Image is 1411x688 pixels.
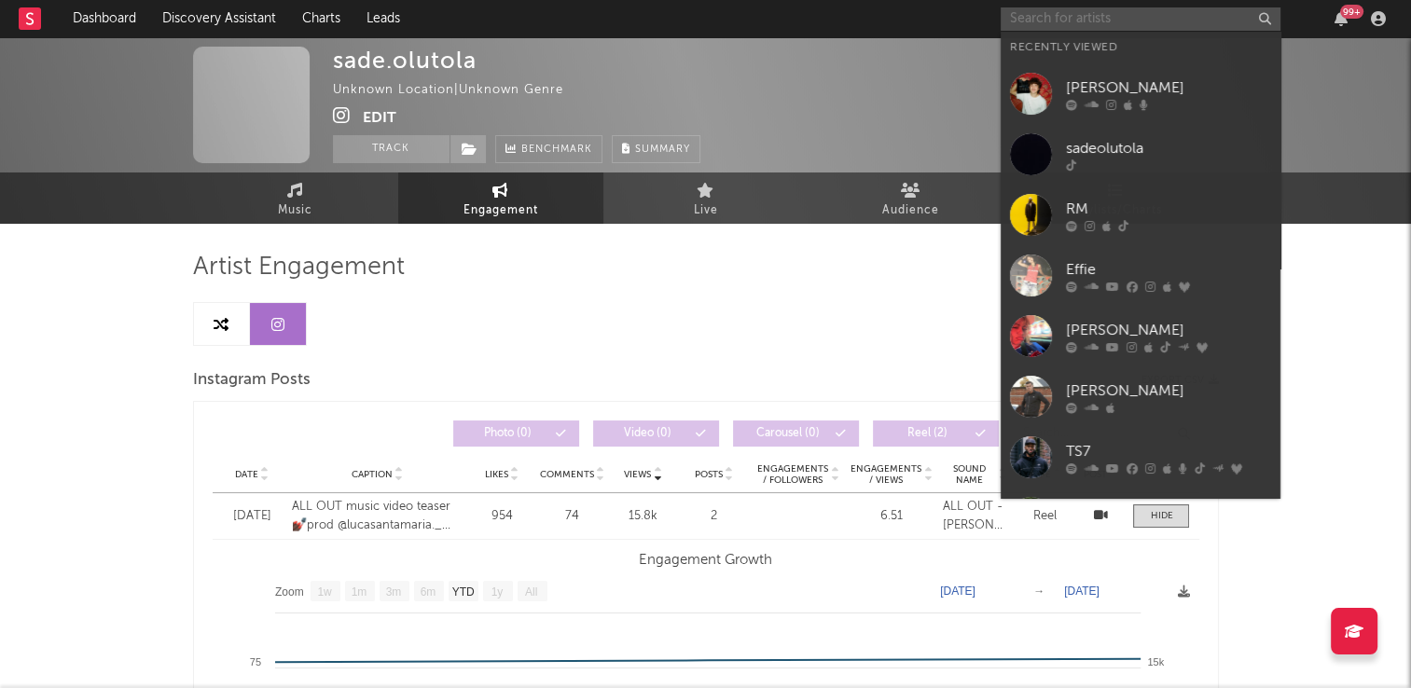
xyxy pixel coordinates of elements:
[873,420,999,447] button: Reel(2)
[615,507,672,526] div: 15.8k
[1066,379,1271,402] div: [PERSON_NAME]
[1066,258,1271,281] div: Effie
[942,498,1007,534] div: ALL OUT - [PERSON_NAME] x [PERSON_NAME]
[612,135,700,163] button: Summary
[1001,185,1280,245] a: RM
[1001,63,1280,124] a: [PERSON_NAME]
[193,172,398,224] a: Music
[1001,427,1280,488] a: TS7
[1001,366,1280,427] a: [PERSON_NAME]
[1001,245,1280,306] a: Effie
[193,256,405,279] span: Artist Engagement
[540,469,594,480] span: Comments
[1010,36,1271,59] div: Recently Viewed
[1017,507,1072,526] div: Reel
[681,507,746,526] div: 2
[593,420,719,447] button: Video(0)
[942,463,996,486] span: Sound Name
[1335,11,1348,26] button: 99+
[1064,585,1100,598] text: [DATE]
[398,172,603,224] a: Engagement
[235,469,258,480] span: Date
[521,139,592,161] span: Benchmark
[249,656,260,667] text: 75
[351,585,367,599] text: 1m
[491,585,503,599] text: 1y
[694,469,722,480] span: Posts
[1340,5,1363,19] div: 99 +
[809,172,1014,224] a: Audience
[1001,306,1280,366] a: [PERSON_NAME]
[278,200,312,222] span: Music
[885,428,971,439] span: Reel ( 2 )
[1001,488,1280,548] a: [PERSON_NAME]
[755,463,828,486] span: Engagements / Followers
[222,507,283,526] div: [DATE]
[603,172,809,224] a: Live
[849,507,933,526] div: 6.51
[213,549,1199,571] div: Engagement Growth
[1066,198,1271,220] div: RM
[1066,76,1271,99] div: [PERSON_NAME]
[1001,124,1280,185] a: sadeolutola
[635,144,690,155] span: Summary
[473,507,531,526] div: 954
[1066,137,1271,159] div: sadeolutola
[275,585,304,599] text: Zoom
[733,420,859,447] button: Carousel(0)
[1033,585,1044,598] text: →
[1147,656,1164,667] text: 15k
[317,585,332,599] text: 1w
[352,469,393,480] span: Caption
[745,428,831,439] span: Carousel ( 0 )
[524,585,536,599] text: All
[495,135,602,163] a: Benchmark
[363,106,396,130] button: Edit
[465,428,551,439] span: Photo ( 0 )
[453,420,579,447] button: Photo(0)
[292,498,464,534] div: ALL OUT music video teaser 💅🏿prod @lucasantamaria._ 📸Production team- @leejaymadethis @9_of_thorn...
[463,200,538,222] span: Engagement
[333,79,585,102] div: Unknown Location | Unknown Genre
[420,585,436,599] text: 6m
[694,200,718,222] span: Live
[451,585,474,599] text: YTD
[1001,7,1280,31] input: Search for artists
[1066,440,1271,462] div: TS7
[385,585,401,599] text: 3m
[333,47,477,74] div: sade.olutola
[193,369,311,392] span: Instagram Posts
[624,469,651,480] span: Views
[940,585,975,598] text: [DATE]
[849,463,921,486] span: Engagements / Views
[882,200,939,222] span: Audience
[1066,319,1271,341] div: [PERSON_NAME]
[540,507,605,526] div: 74
[333,135,450,163] button: Track
[485,469,508,480] span: Likes
[605,428,691,439] span: Video ( 0 )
